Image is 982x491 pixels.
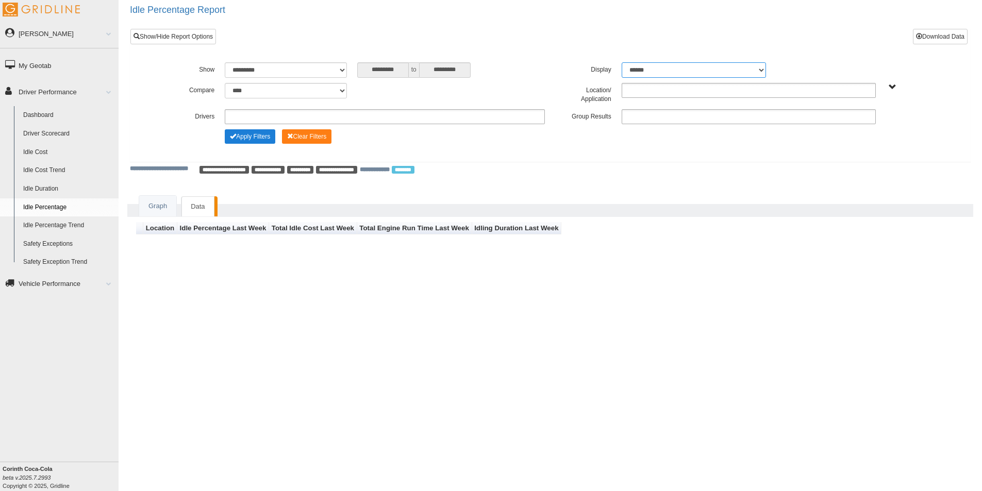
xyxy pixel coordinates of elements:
label: Drivers [154,109,220,122]
th: Total Idle Cost Last Week [269,222,357,235]
a: Idle Duration [19,180,119,198]
label: Show [154,62,220,75]
th: Idling Duration Last Week [472,222,562,235]
a: Safety Exception Trend [19,253,119,272]
a: Idle Cost Trend [19,161,119,180]
img: Gridline [3,3,80,16]
a: Idle Percentage Trend [19,216,119,235]
th: Location [143,222,177,235]
a: Idle Cost [19,143,119,162]
th: Total Engine Run Time Last Week [357,222,472,235]
button: Change Filter Options [225,129,275,144]
a: Idle Percentage [19,198,119,217]
div: Copyright © 2025, Gridline [3,465,119,490]
label: Location/ Application [550,83,616,104]
b: Corinth Coca-Cola [3,466,53,472]
a: Safety Exceptions [19,235,119,253]
label: Display [550,62,616,75]
a: Driver Scorecard [19,125,119,143]
a: Dashboard [19,106,119,125]
th: Idle Percentage Last Week [177,222,269,235]
i: beta v.2025.7.2993 [3,475,51,481]
button: Download Data [913,29,968,44]
a: Show/Hide Report Options [130,29,216,44]
label: Compare [154,83,220,95]
a: Data [181,196,214,217]
label: Group Results [550,109,616,122]
a: Graph [139,196,176,217]
button: Change Filter Options [282,129,332,144]
span: to [409,62,419,78]
h2: Idle Percentage Report [130,5,982,15]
